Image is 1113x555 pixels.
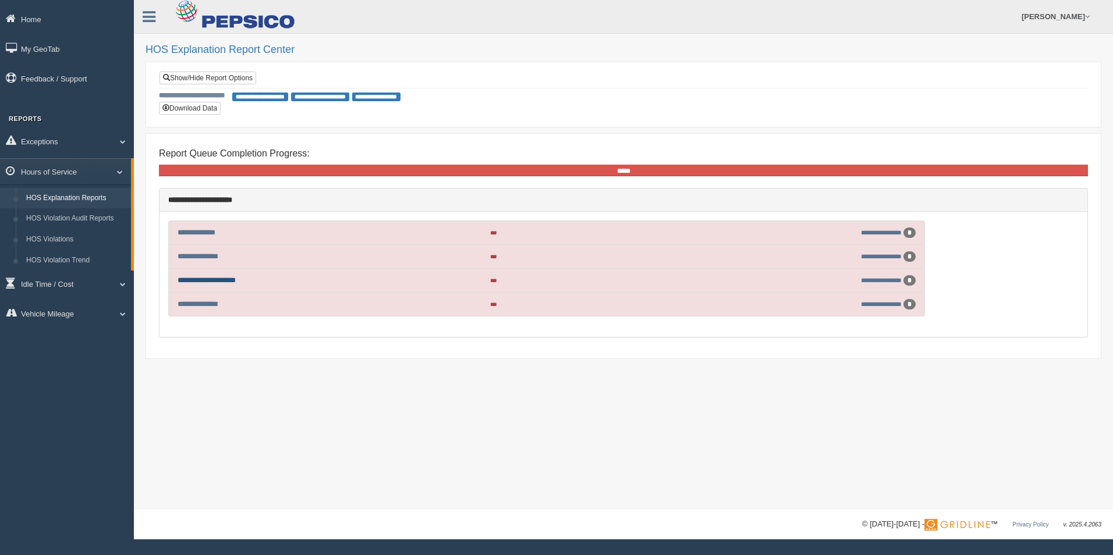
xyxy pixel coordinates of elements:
a: Show/Hide Report Options [159,72,256,84]
button: Download Data [159,102,221,115]
span: v. 2025.4.2063 [1064,521,1101,528]
div: © [DATE]-[DATE] - ™ [862,518,1101,531]
img: Gridline [924,519,990,531]
a: Privacy Policy [1012,521,1048,528]
a: HOS Violation Audit Reports [21,208,131,229]
h2: HOS Explanation Report Center [146,44,1101,56]
a: HOS Violations [21,229,131,250]
a: HOS Violation Trend [21,250,131,271]
h4: Report Queue Completion Progress: [159,148,1088,159]
a: HOS Explanation Reports [21,188,131,209]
